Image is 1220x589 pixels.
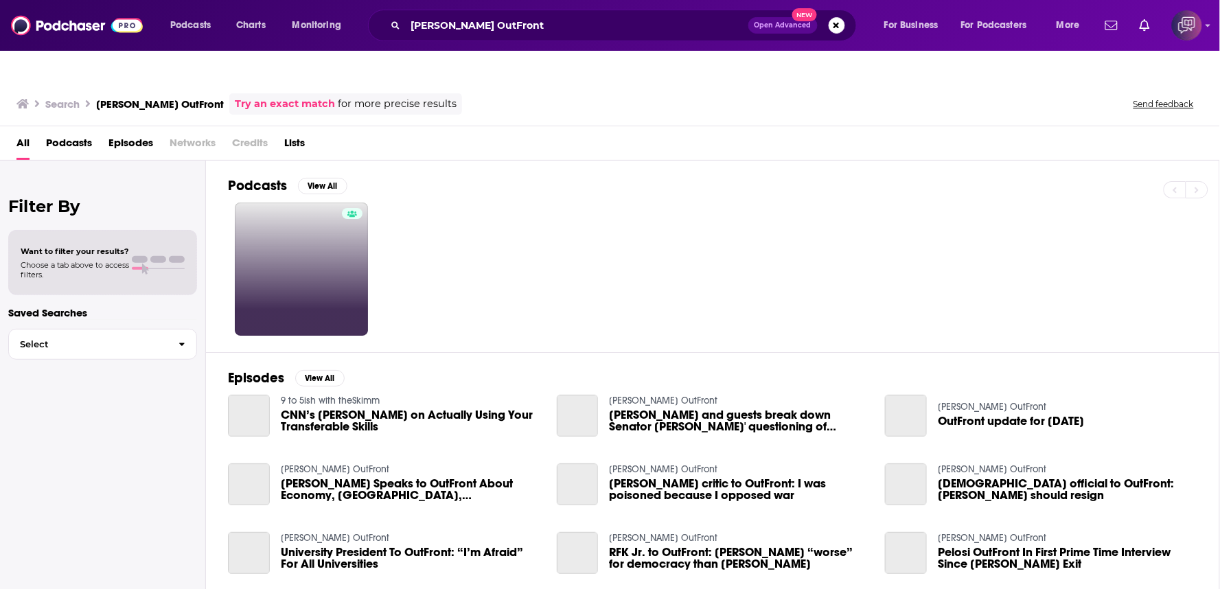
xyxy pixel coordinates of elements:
span: OutFront update for [DATE] [938,415,1084,427]
a: Biden Speaks to OutFront About Economy, Gaza, Trump [228,463,270,505]
a: Erin Burnett OutFront [938,401,1046,413]
a: Erin Burnett OutFront [938,463,1046,475]
span: Monitoring [292,16,341,35]
a: Erin Burnett OutFront [609,463,717,475]
a: Erin Burnett and guests break down Senator Harris' questioning of Supreme Court nominee, Amy Cone... [557,395,599,437]
button: open menu [161,14,229,36]
div: Search podcasts, credits, & more... [381,10,870,41]
span: for more precise results [338,96,457,112]
span: [PERSON_NAME] critic to OutFront: I was poisoned because I opposed war [609,478,868,501]
a: OutFront update for September 9, 2022 [885,395,927,437]
h2: Podcasts [228,177,287,194]
h3: [PERSON_NAME] OutFront [96,97,224,111]
a: University President To OutFront: “I’m Afraid” For All Universities [228,532,270,574]
span: More [1057,16,1080,35]
button: Send feedback [1129,98,1198,110]
button: Select [8,329,197,360]
a: Pelosi OutFront In First Prime Time Interview Since Biden Exit [938,546,1197,570]
a: Try an exact match [235,96,335,112]
span: For Business [884,16,939,35]
a: Erin Burnett OutFront [281,463,389,475]
a: Show notifications dropdown [1134,14,1155,37]
h2: Episodes [228,369,284,386]
button: open menu [875,14,956,36]
button: View All [298,178,347,194]
span: [DEMOGRAPHIC_DATA] official to OutFront: [PERSON_NAME] should resign [938,478,1197,501]
span: New [792,8,817,21]
span: RFK Jr. to OutFront: [PERSON_NAME] “worse” for democracy than [PERSON_NAME] [609,546,868,570]
a: OutFront update for September 9, 2022 [938,415,1084,427]
a: Putin critic to OutFront: I was poisoned because I opposed war [609,478,868,501]
p: Saved Searches [8,306,197,319]
a: Show notifications dropdown [1100,14,1123,37]
a: RFK Jr. to OutFront: Biden “worse” for democracy than Trump [609,546,868,570]
a: Russian official to OutFront: Putin should resign [938,478,1197,501]
a: RFK Jr. to OutFront: Biden “worse” for democracy than Trump [557,532,599,574]
span: Want to filter your results? [21,246,129,256]
a: CNN’s Erin Burnett on Actually Using Your Transferable Skills [281,409,540,432]
a: All [16,132,30,160]
span: CNN’s [PERSON_NAME] on Actually Using Your Transferable Skills [281,409,540,432]
a: Putin critic to OutFront: I was poisoned because I opposed war [557,463,599,505]
a: Episodes [108,132,153,160]
button: open menu [1047,14,1097,36]
span: For Podcasters [961,16,1027,35]
span: Pelosi OutFront In First Prime Time Interview Since [PERSON_NAME] Exit [938,546,1197,570]
a: Podcasts [46,132,92,160]
span: Logged in as corioliscompany [1172,10,1202,41]
span: Credits [232,132,268,160]
a: Russian official to OutFront: Putin should resign [885,463,927,505]
button: View All [295,370,345,386]
span: Select [9,340,168,349]
span: Charts [236,16,266,35]
span: [PERSON_NAME] and guests break down Senator [PERSON_NAME]' questioning of Supreme Court nominee, ... [609,409,868,432]
span: Choose a tab above to access filters. [21,260,129,279]
a: Pelosi OutFront In First Prime Time Interview Since Biden Exit [885,532,927,574]
a: CNN’s Erin Burnett on Actually Using Your Transferable Skills [228,395,270,437]
button: Show profile menu [1172,10,1202,41]
a: PodcastsView All [228,177,347,194]
a: Erin Burnett OutFront [281,532,389,544]
span: Networks [170,132,216,160]
a: University President To OutFront: “I’m Afraid” For All Universities [281,546,540,570]
a: Lists [284,132,305,160]
button: Open AdvancedNew [748,17,818,34]
input: Search podcasts, credits, & more... [406,14,748,36]
span: Podcasts [170,16,211,35]
a: Biden Speaks to OutFront About Economy, Gaza, Trump [281,478,540,501]
a: Erin Burnett and guests break down Senator Harris' questioning of Supreme Court nominee, Amy Cone... [609,409,868,432]
a: Erin Burnett OutFront [609,532,717,544]
img: User Profile [1172,10,1202,41]
a: Erin Burnett OutFront [938,532,1046,544]
button: open menu [283,14,359,36]
span: Open Advanced [755,22,812,29]
a: 9 to 5ish with theSkimm [281,395,380,406]
button: open menu [952,14,1047,36]
a: Erin Burnett OutFront [609,395,717,406]
h2: Filter By [8,196,197,216]
span: [PERSON_NAME] Speaks to OutFront About Economy, [GEOGRAPHIC_DATA], [PERSON_NAME] [281,478,540,501]
a: EpisodesView All [228,369,345,386]
img: Podchaser - Follow, Share and Rate Podcasts [11,12,143,38]
h3: Search [45,97,80,111]
a: Charts [227,14,274,36]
